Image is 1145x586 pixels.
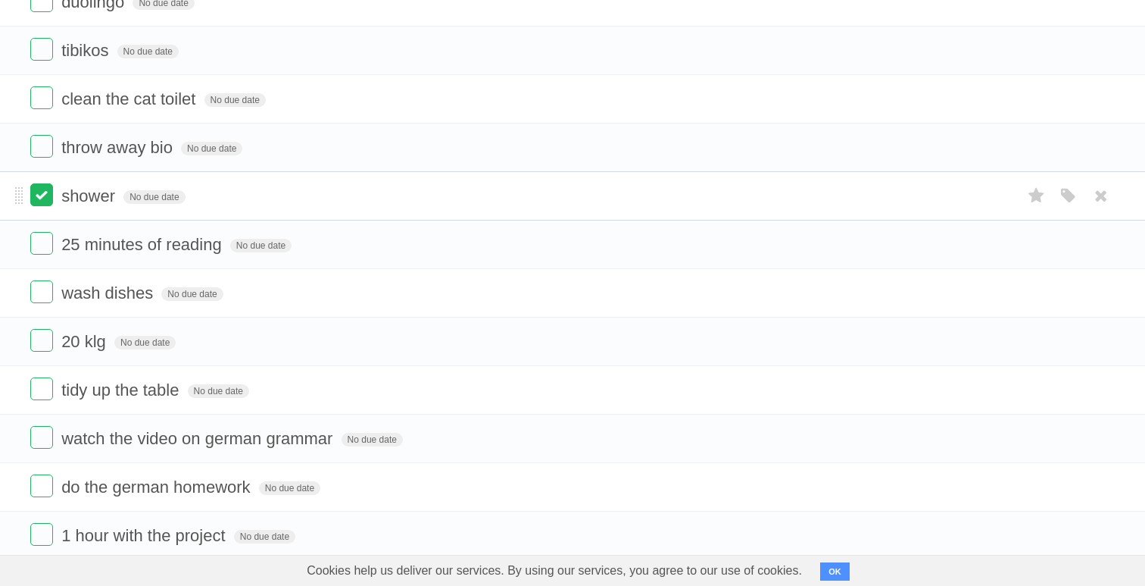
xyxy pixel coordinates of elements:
span: throw away bio [61,138,176,157]
span: shower [61,186,119,205]
span: tibikos [61,41,112,60]
span: 25 minutes of reading [61,235,226,254]
span: No due date [114,336,176,349]
button: OK [820,562,850,581]
span: No due date [188,384,249,398]
span: No due date [161,287,223,301]
span: No due date [181,142,242,155]
label: Done [30,38,53,61]
label: Done [30,135,53,158]
span: No due date [342,433,403,447]
span: do the german homework [61,478,254,497]
label: Done [30,523,53,546]
label: Done [30,86,53,109]
span: No due date [230,239,292,252]
span: Cookies help us deliver our services. By using our services, you agree to our use of cookies. [292,556,817,586]
span: clean the cat toilet [61,89,199,108]
label: Done [30,329,53,352]
span: 20 klg [61,332,110,351]
span: No due date [123,190,185,204]
span: 1 hour with the project [61,526,229,545]
label: Star task [1022,183,1051,208]
span: No due date [234,530,295,544]
span: watch the video on german grammar [61,429,336,448]
span: No due date [117,45,179,58]
label: Done [30,475,53,497]
span: No due date [204,93,266,107]
span: No due date [259,481,320,495]
label: Done [30,183,53,206]
label: Done [30,280,53,303]
span: tidy up the table [61,381,183,400]
label: Done [30,232,53,255]
label: Done [30,378,53,400]
span: wash dishes [61,284,157,302]
label: Done [30,426,53,449]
